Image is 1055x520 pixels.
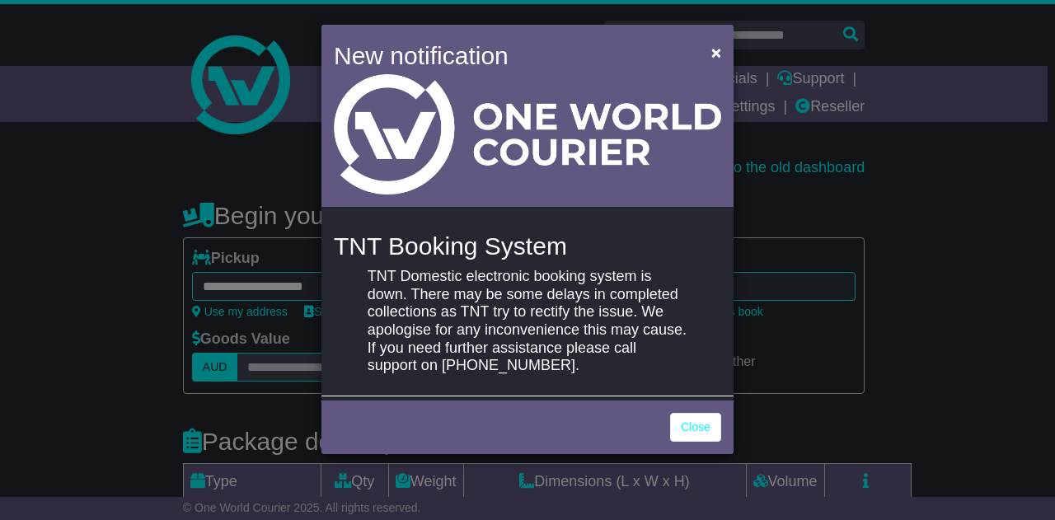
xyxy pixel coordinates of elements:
h4: TNT Booking System [334,232,721,260]
span: × [711,43,721,62]
h4: New notification [334,37,687,74]
button: Close [703,35,729,69]
a: Close [670,413,721,442]
p: TNT Domestic electronic booking system is down. There may be some delays in completed collections... [368,268,687,375]
img: Light [334,74,721,194]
